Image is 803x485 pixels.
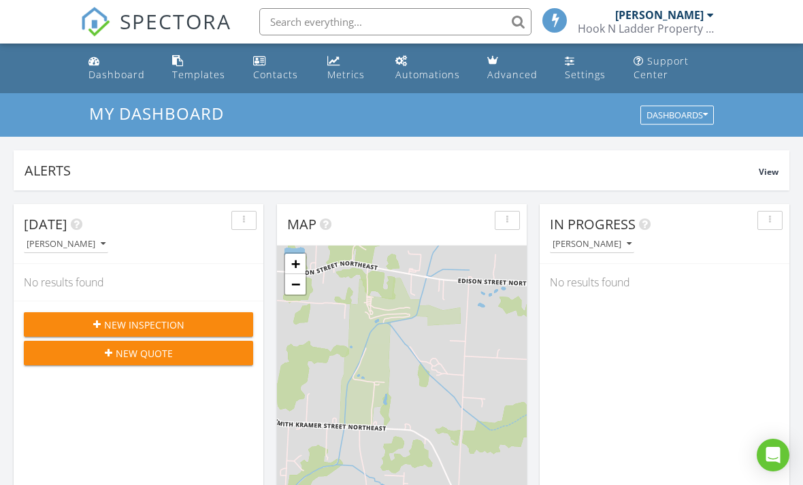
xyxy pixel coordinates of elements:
div: No results found [14,264,263,301]
span: My Dashboard [89,102,224,124]
div: Support Center [634,54,689,81]
div: Hook N Ladder Property Inspections [578,22,714,35]
a: Templates [167,49,237,88]
div: Settings [565,68,606,81]
span: [DATE] [24,215,67,233]
span: New Inspection [104,318,184,332]
button: [PERSON_NAME] [24,235,108,254]
div: [PERSON_NAME] [553,239,632,249]
button: Dashboards [640,106,714,125]
a: Dashboard [83,49,156,88]
input: Search everything... [259,8,531,35]
div: [PERSON_NAME] [27,239,105,249]
a: SPECTORA [80,18,231,47]
div: Dashboard [88,68,145,81]
a: Automations (Basic) [390,49,470,88]
div: Metrics [327,68,365,81]
span: SPECTORA [120,7,231,35]
a: Settings [559,49,617,88]
a: Metrics [322,49,379,88]
button: [PERSON_NAME] [550,235,634,254]
a: Contacts [248,49,312,88]
button: New Inspection [24,312,253,337]
button: New Quote [24,341,253,365]
div: Contacts [253,68,298,81]
span: In Progress [550,215,636,233]
div: Templates [172,68,225,81]
img: The Best Home Inspection Software - Spectora [80,7,110,37]
span: Map [287,215,316,233]
div: Automations [395,68,460,81]
div: Dashboards [646,111,708,120]
span: New Quote [116,346,173,361]
a: Advanced [482,49,548,88]
a: Support Center [628,49,720,88]
div: No results found [540,264,789,301]
div: Advanced [487,68,538,81]
span: View [759,166,779,178]
a: Zoom in [285,254,306,274]
div: Open Intercom Messenger [757,439,789,471]
a: Zoom out [285,274,306,295]
div: [PERSON_NAME] [615,8,704,22]
div: Alerts [24,161,759,180]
